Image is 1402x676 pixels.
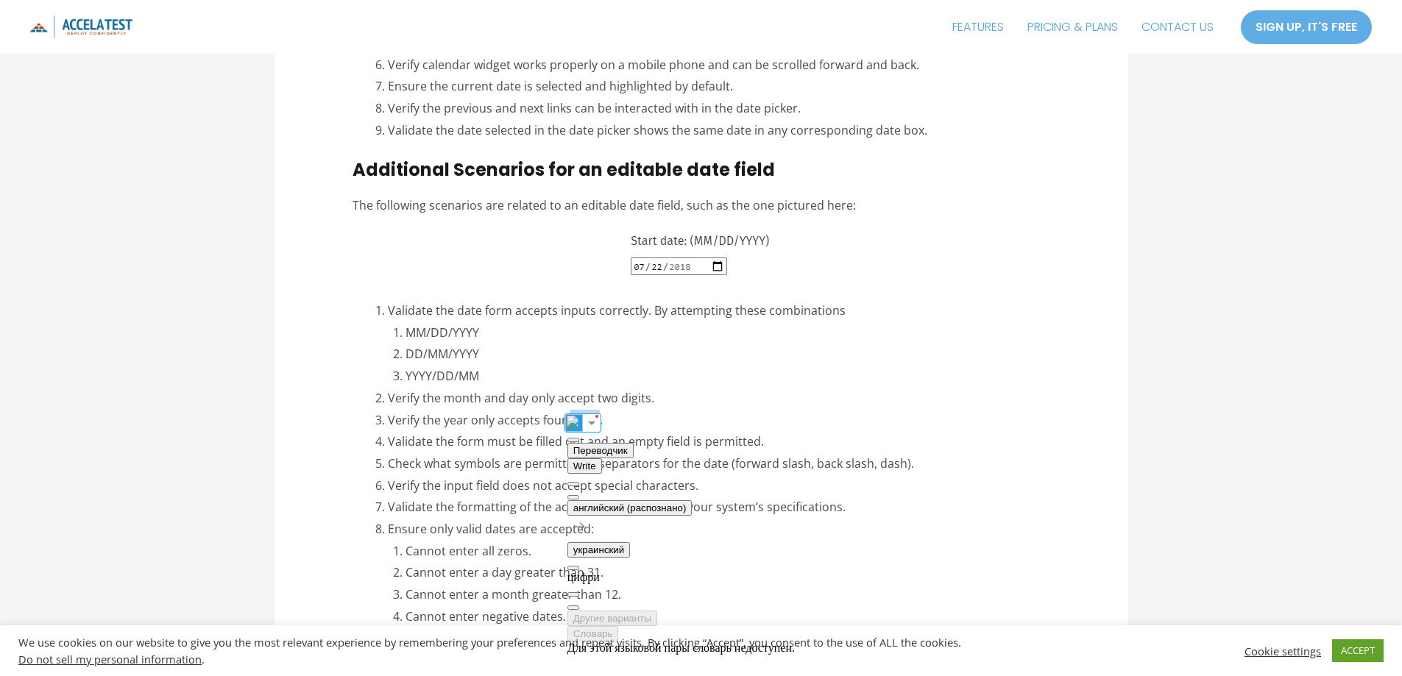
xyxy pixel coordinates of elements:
a: ACCEPT [1332,639,1384,662]
span: Additional Scenarios for an editable date field [353,157,775,182]
div: We use cookies on our website to give you the most relevant experience by remembering your prefer... [18,636,974,666]
p: The following scenarios are related to an editable date field, such as the one pictured here: [353,195,1049,217]
img: Test Cases for Date of Birth Field [620,229,783,288]
a: Do not sell my personal information [18,652,202,666]
li: Validate the form must be filled out and an empty field is permitted. [388,431,1049,453]
li: Verify the previous and next links can be interacted with in the date picker. [388,98,1049,120]
li: Verify the month and day only accept two digits. [388,388,1049,410]
li: Verify the input field does not accept special characters. [388,475,1049,497]
li: Cannot enter negative dates. [406,606,1049,628]
a: CONTACT US [1130,9,1225,46]
li: Verify calendar widget works properly on a mobile phone and can be scrolled forward and back. [388,54,1049,77]
li: YYYY/DD/MM [406,366,1049,388]
li: Validate the date form accepts inputs correctly. By attempting these combinations [388,300,1049,388]
li: DD/MM/YYYY [406,344,1049,366]
li: Validate the formatting of the accepted date matches your system’s specifications. [388,497,1049,519]
li: Cannot enter all zeros. [406,541,1049,563]
li: Validate the date selected in the date picker shows the same date in any corresponding date box. [388,120,1049,142]
div: . [18,652,974,666]
nav: Site Navigation [941,9,1225,46]
li: Check what symbols are permitted as separators for the date (forward slash, back slash, dash). [388,453,1049,475]
li: Verify the year only accepts four digits. [388,410,1049,432]
li: Cannot enter a day greater than 31. [406,562,1049,584]
a: FEATURES [941,9,1016,46]
li: Cannot enter a month greater than 12. [406,584,1049,606]
li: Ensure only valid dates are accepted: [388,519,1049,650]
a: PRICING & PLANS [1016,9,1130,46]
a: Cookie settings [1245,644,1321,658]
li: Ensure the current date is selected and highlighted by default. [388,76,1049,98]
li: MM/DD/YYYY [406,322,1049,344]
a: SIGN UP, IT'S FREE [1240,10,1373,45]
img: icon [29,15,132,38]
